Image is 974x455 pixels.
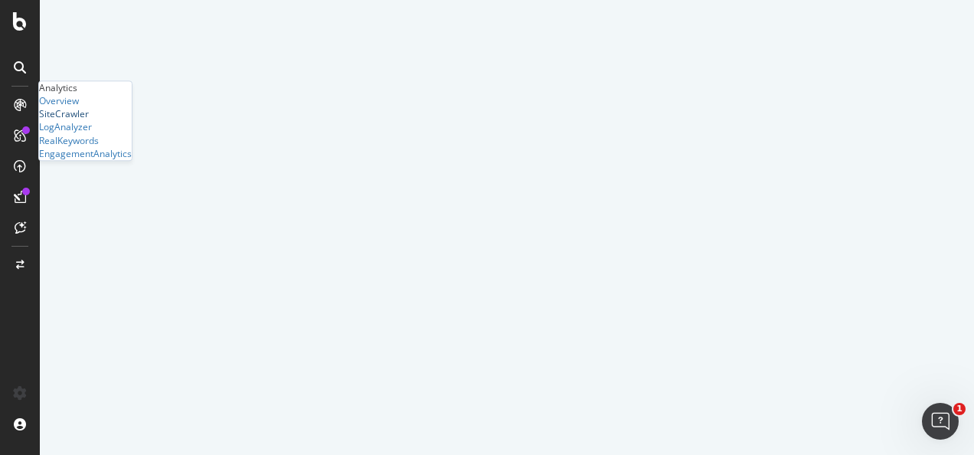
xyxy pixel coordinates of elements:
[39,134,99,147] a: RealKeywords
[39,81,132,94] div: Analytics
[39,94,79,107] a: Overview
[39,121,92,134] a: LogAnalyzer
[953,403,966,415] span: 1
[39,108,89,121] a: SiteCrawler
[39,147,132,160] a: EngagementAnalytics
[922,403,959,440] iframe: Intercom live chat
